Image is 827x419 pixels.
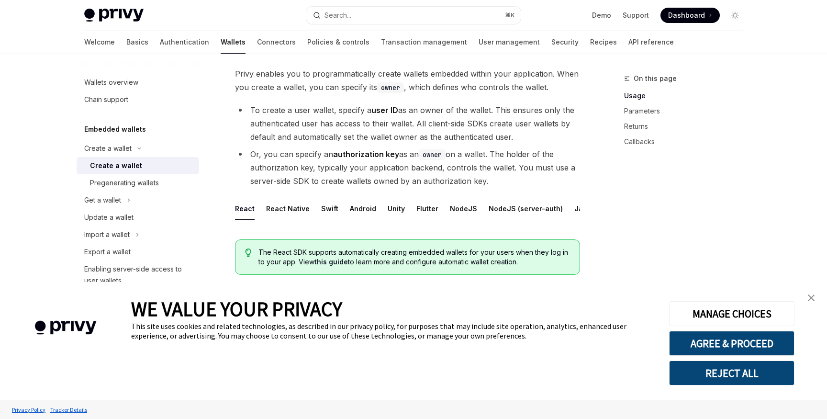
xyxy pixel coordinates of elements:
[590,31,617,54] a: Recipes
[10,401,48,418] a: Privacy Policy
[314,258,348,266] a: this guide
[489,197,563,220] div: NodeJS (server-auth)
[574,197,591,220] div: Java
[321,197,338,220] div: Swift
[84,77,138,88] div: Wallets overview
[77,174,199,192] a: Pregenerating wallets
[669,331,794,356] button: AGREE & PROCEED
[14,307,117,349] img: company logo
[84,9,144,22] img: light logo
[77,209,199,226] a: Update a wallet
[388,197,405,220] div: Unity
[634,73,677,84] span: On this page
[77,140,199,157] button: Toggle Create a wallet section
[660,8,720,23] a: Dashboard
[381,31,467,54] a: Transaction management
[90,177,159,189] div: Pregenerating wallets
[77,74,199,91] a: Wallets overview
[84,194,121,206] div: Get a wallet
[84,229,130,240] div: Import a wallet
[266,197,310,220] div: React Native
[669,301,794,326] button: MANAGE CHOICES
[624,119,750,134] a: Returns
[77,226,199,243] button: Toggle Import a wallet section
[257,31,296,54] a: Connectors
[221,31,246,54] a: Wallets
[371,105,398,115] strong: user ID
[84,31,115,54] a: Welcome
[84,124,146,135] h5: Embedded wallets
[258,248,570,267] span: The React SDK supports automatically creating embedded wallets for your users when they log in to...
[84,94,128,105] div: Chain support
[479,31,540,54] a: User management
[77,260,199,289] a: Enabling server-side access to user wallets
[628,31,674,54] a: API reference
[505,11,515,19] span: ⌘ K
[307,31,369,54] a: Policies & controls
[77,192,199,209] button: Toggle Get a wallet section
[245,249,252,257] svg: Tip
[235,147,580,188] li: Or, you can specify an as an on a wallet. The holder of the authorization key, typically your app...
[235,67,580,94] span: Privy enables you to programmatically create wallets embedded within your application. When you c...
[333,149,399,159] strong: authorization key
[235,197,255,220] div: React
[419,149,446,160] code: owner
[624,88,750,103] a: Usage
[84,143,132,154] div: Create a wallet
[77,243,199,260] a: Export a wallet
[131,321,655,340] div: This site uses cookies and related technologies, as described in our privacy policy, for purposes...
[77,157,199,174] a: Create a wallet
[84,246,131,258] div: Export a wallet
[808,294,815,301] img: close banner
[90,160,142,171] div: Create a wallet
[624,134,750,149] a: Callbacks
[551,31,579,54] a: Security
[350,197,376,220] div: Android
[84,212,134,223] div: Update a wallet
[669,361,794,385] button: REJECT ALL
[668,11,705,20] span: Dashboard
[416,197,438,220] div: Flutter
[377,82,404,93] code: owner
[592,11,611,20] a: Demo
[235,103,580,144] li: To create a user wallet, specify a as an owner of the wallet. This ensures only the authenticated...
[450,197,477,220] div: NodeJS
[624,103,750,119] a: Parameters
[160,31,209,54] a: Authentication
[324,10,351,21] div: Search...
[623,11,649,20] a: Support
[77,91,199,108] a: Chain support
[126,31,148,54] a: Basics
[48,401,89,418] a: Tracker Details
[306,7,521,24] button: Open search
[802,288,821,307] a: close banner
[84,263,193,286] div: Enabling server-side access to user wallets
[131,296,342,321] span: WE VALUE YOUR PRIVACY
[727,8,743,23] button: Toggle dark mode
